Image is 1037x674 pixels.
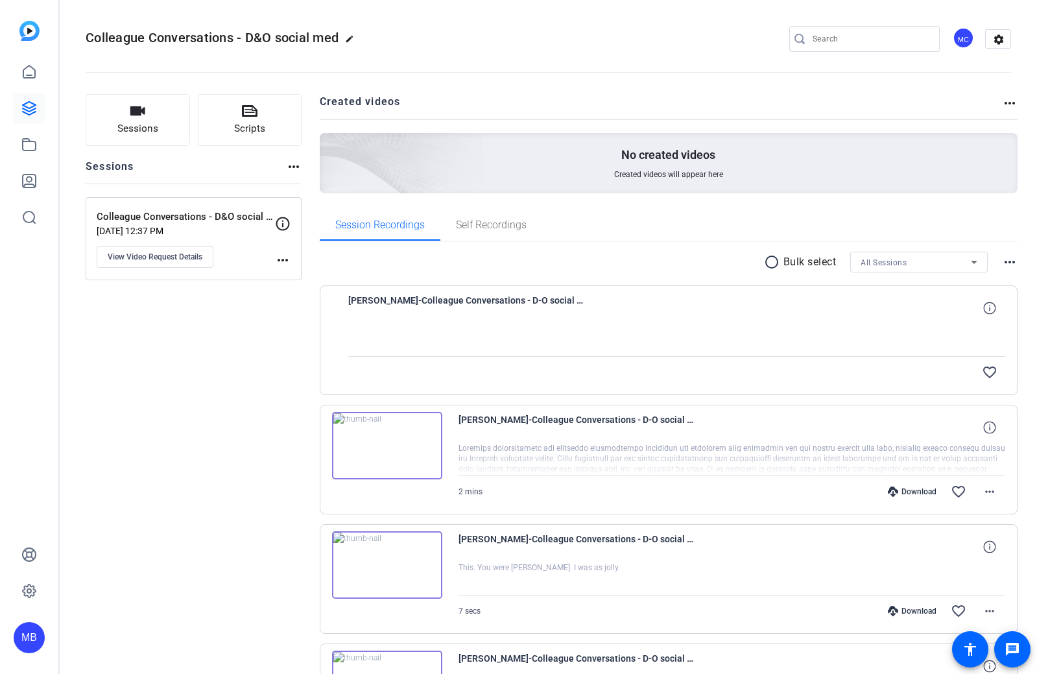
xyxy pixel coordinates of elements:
[459,607,481,616] span: 7 secs
[1005,642,1020,657] mat-icon: message
[456,220,527,230] span: Self Recordings
[86,30,339,45] span: Colleague Conversations - D&O social med
[982,484,997,499] mat-icon: more_horiz
[97,210,275,224] p: Colleague Conversations - D&O social media videos
[97,246,213,268] button: View Video Request Details
[1002,254,1018,270] mat-icon: more_horiz
[332,531,442,599] img: thumb-nail
[14,622,45,653] div: MB
[881,487,943,497] div: Download
[86,159,134,184] h2: Sessions
[982,365,997,380] mat-icon: favorite_border
[345,34,361,50] mat-icon: edit
[198,94,302,146] button: Scripts
[335,220,425,230] span: Session Recordings
[614,169,723,180] span: Created videos will appear here
[951,484,966,499] mat-icon: favorite_border
[459,412,698,443] span: [PERSON_NAME]-Colleague Conversations - D-O social med-Colleague Conversations - D-O social media...
[764,254,783,270] mat-icon: radio_button_unchecked
[951,603,966,619] mat-icon: favorite_border
[1002,95,1018,111] mat-icon: more_horiz
[783,254,837,270] p: Bulk select
[459,531,698,562] span: [PERSON_NAME]-Colleague Conversations - D-O social med-Colleague Conversations - D-O social media...
[813,31,929,47] input: Search
[348,293,588,324] span: [PERSON_NAME]-Colleague Conversations - D-O social med-Colleague Conversations - D-O social media...
[953,27,974,49] div: MC
[986,30,1012,49] mat-icon: settings
[982,603,997,619] mat-icon: more_horiz
[962,642,978,657] mat-icon: accessibility
[117,121,158,136] span: Sessions
[881,606,943,616] div: Download
[108,252,202,262] span: View Video Request Details
[459,487,483,496] span: 2 mins
[953,27,975,50] ngx-avatar: Mylene Cooke
[86,94,190,146] button: Sessions
[286,159,302,175] mat-icon: more_horiz
[861,258,907,267] span: All Sessions
[97,226,275,236] p: [DATE] 12:37 PM
[19,21,40,41] img: blue-gradient.svg
[234,121,265,136] span: Scripts
[275,252,291,268] mat-icon: more_horiz
[621,147,715,163] p: No created videos
[174,5,484,286] img: Creted videos background
[320,94,1003,119] h2: Created videos
[332,412,442,479] img: thumb-nail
